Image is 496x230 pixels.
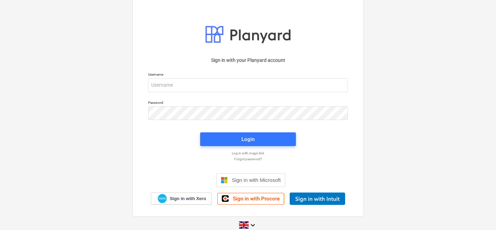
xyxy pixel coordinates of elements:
a: Sign in with Procore [217,193,284,205]
span: Sign in with Microsoft [232,177,281,183]
input: Username [148,78,348,92]
a: Sign in with Xero [151,193,212,205]
p: Password [148,100,348,106]
span: Sign in with Xero [170,196,206,202]
span: Sign in with Procore [233,196,280,202]
a: Forgot password? [145,157,351,161]
p: Sign in with your Planyard account [148,57,348,64]
a: Log in with magic link [145,151,351,155]
img: Xero logo [158,194,167,203]
img: Microsoft logo [221,177,228,184]
i: keyboard_arrow_down [249,221,257,229]
p: Username [148,72,348,78]
div: Login [241,135,255,144]
button: Login [200,132,296,146]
